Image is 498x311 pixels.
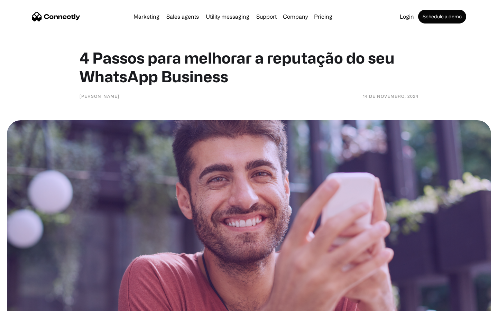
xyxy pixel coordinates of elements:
[281,12,310,21] div: Company
[203,14,252,19] a: Utility messaging
[363,93,418,100] div: 14 de novembro, 2024
[80,93,119,100] div: [PERSON_NAME]
[7,299,41,309] aside: Language selected: English
[418,10,466,23] a: Schedule a demo
[32,11,80,22] a: home
[283,12,308,21] div: Company
[397,14,417,19] a: Login
[164,14,202,19] a: Sales agents
[311,14,335,19] a: Pricing
[14,299,41,309] ul: Language list
[253,14,279,19] a: Support
[131,14,162,19] a: Marketing
[80,48,418,86] h1: 4 Passos para melhorar a reputação do seu WhatsApp Business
